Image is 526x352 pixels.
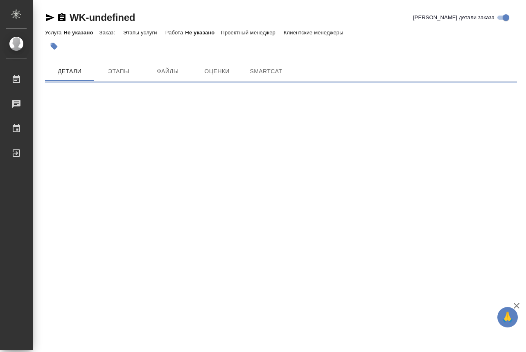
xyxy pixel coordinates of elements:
[99,66,138,77] span: Этапы
[148,66,187,77] span: Файлы
[45,13,55,23] button: Скопировать ссылку для ЯМессенджера
[99,29,117,36] p: Заказ:
[413,14,494,22] span: [PERSON_NAME] детали заказа
[70,12,135,23] a: WK-undefined
[497,307,518,327] button: 🙏
[63,29,99,36] p: Не указано
[246,66,286,77] span: SmartCat
[165,29,185,36] p: Работа
[197,66,237,77] span: Оценки
[45,29,63,36] p: Услуга
[45,37,63,55] button: Добавить тэг
[501,309,515,326] span: 🙏
[123,29,159,36] p: Этапы услуги
[57,13,67,23] button: Скопировать ссылку
[284,29,345,36] p: Клиентские менеджеры
[185,29,221,36] p: Не указано
[50,66,89,77] span: Детали
[221,29,277,36] p: Проектный менеджер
